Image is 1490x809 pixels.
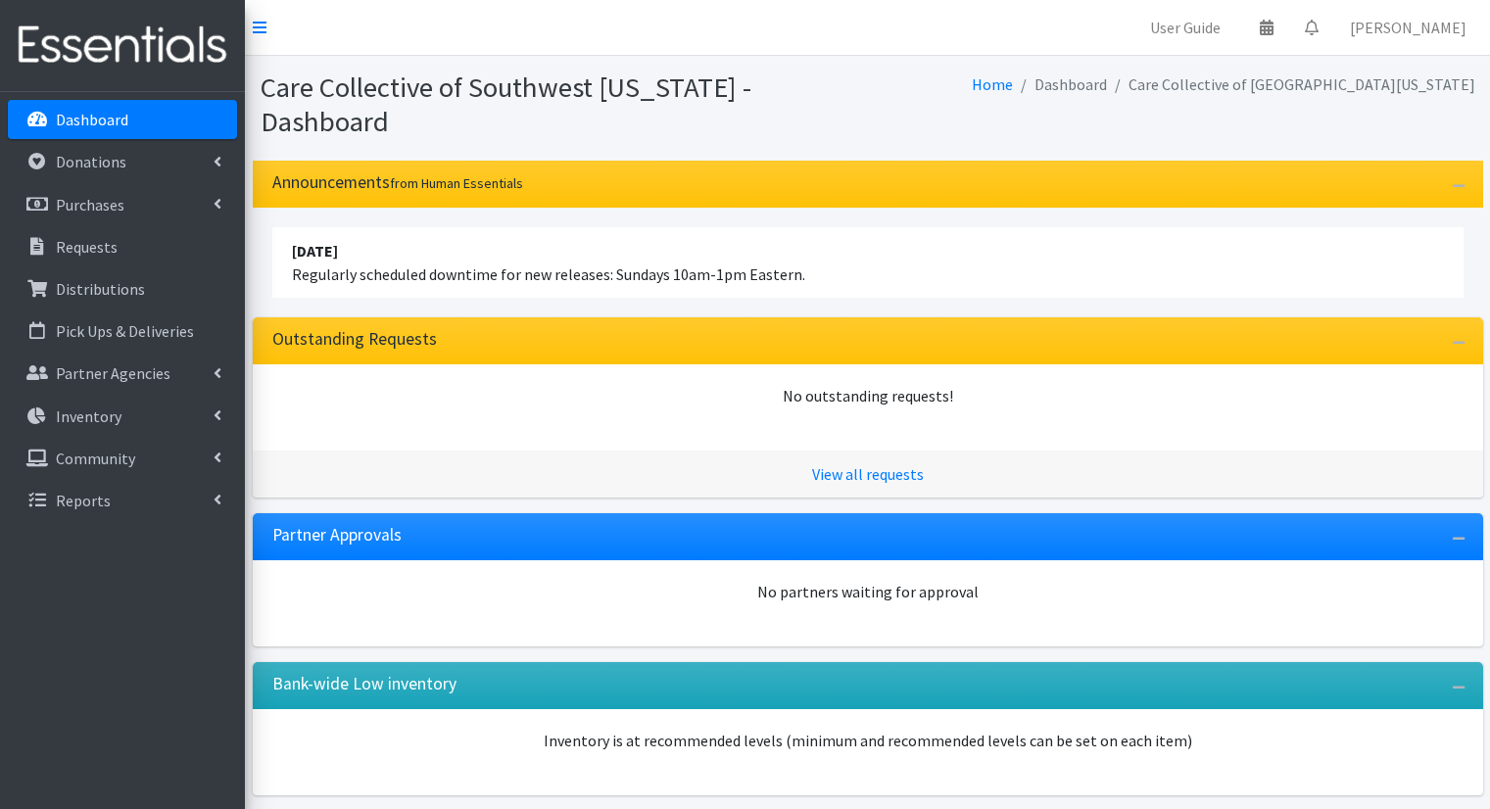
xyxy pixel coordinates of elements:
[1107,71,1475,99] li: Care Collective of [GEOGRAPHIC_DATA][US_STATE]
[8,354,237,393] a: Partner Agencies
[56,279,145,299] p: Distributions
[8,481,237,520] a: Reports
[972,74,1013,94] a: Home
[272,580,1464,603] div: No partners waiting for approval
[1334,8,1482,47] a: [PERSON_NAME]
[1134,8,1236,47] a: User Guide
[8,185,237,224] a: Purchases
[56,110,128,129] p: Dashboard
[56,449,135,468] p: Community
[8,142,237,181] a: Donations
[56,237,118,257] p: Requests
[8,439,237,478] a: Community
[56,152,126,171] p: Donations
[56,321,194,341] p: Pick Ups & Deliveries
[272,729,1464,752] p: Inventory is at recommended levels (minimum and recommended levels can be set on each item)
[261,71,861,138] h1: Care Collective of Southwest [US_STATE] - Dashboard
[390,174,523,192] small: from Human Essentials
[272,172,523,193] h3: Announcements
[56,406,121,426] p: Inventory
[56,195,124,214] p: Purchases
[8,13,237,78] img: HumanEssentials
[56,363,170,383] p: Partner Agencies
[8,397,237,436] a: Inventory
[272,329,437,350] h3: Outstanding Requests
[272,227,1464,298] li: Regularly scheduled downtime for new releases: Sundays 10am-1pm Eastern.
[8,227,237,266] a: Requests
[812,464,924,484] a: View all requests
[8,100,237,139] a: Dashboard
[56,491,111,510] p: Reports
[8,311,237,351] a: Pick Ups & Deliveries
[272,384,1464,407] div: No outstanding requests!
[1013,71,1107,99] li: Dashboard
[272,525,402,546] h3: Partner Approvals
[272,674,457,694] h3: Bank-wide Low inventory
[292,241,338,261] strong: [DATE]
[8,269,237,309] a: Distributions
